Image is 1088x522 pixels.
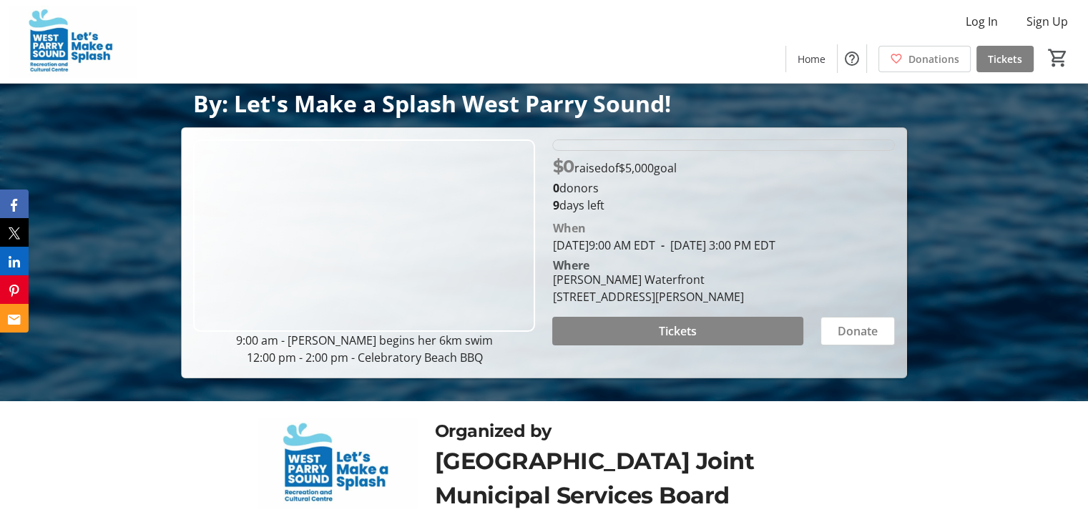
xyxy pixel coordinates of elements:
button: Cart [1045,45,1071,71]
button: Log In [954,10,1009,33]
div: [STREET_ADDRESS][PERSON_NAME] [552,288,743,305]
span: Tickets [659,322,697,340]
span: Tickets [988,51,1022,67]
a: Donations [878,46,971,72]
span: $5,000 [618,160,653,176]
span: Donate [838,322,878,340]
p: By: Let's Make a Splash West Parry Sound! [192,91,895,116]
span: $0 [552,156,574,177]
p: 9:00 am - [PERSON_NAME] begins her 6km swim [193,332,535,349]
div: [PERSON_NAME] Waterfront [552,271,743,288]
button: Sign Up [1015,10,1079,33]
div: 0% of fundraising goal reached [552,139,894,151]
img: Campaign CTA Media Photo [193,139,535,332]
button: Help [838,44,866,73]
span: 9 [552,197,559,213]
img: West Parry Sound Recreation and Cultural Centre Joint Municipal Services Board's Logo [9,6,136,77]
a: Home [786,46,837,72]
div: Where [552,260,589,271]
button: Donate [820,317,895,345]
span: Sign Up [1026,13,1068,30]
img: West Parry Sound Recreation and Cultural Centre Joint Municipal Services Board logo [258,418,418,508]
span: Log In [966,13,998,30]
div: [GEOGRAPHIC_DATA] Joint Municipal Services Board [435,444,831,513]
p: 12:00 pm - 2:00 pm - Celebratory Beach BBQ [193,349,535,366]
p: donors [552,179,894,197]
span: Donations [908,51,959,67]
span: [DATE] 3:00 PM EDT [655,237,775,253]
b: 0 [552,180,559,196]
div: Organized by [435,418,831,444]
span: [DATE] 9:00 AM EDT [552,237,655,253]
a: Tickets [976,46,1034,72]
span: Home [798,51,825,67]
div: When [552,220,585,237]
span: - [655,237,670,253]
button: Tickets [552,317,803,345]
p: days left [552,197,894,214]
p: raised of goal [552,154,676,179]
